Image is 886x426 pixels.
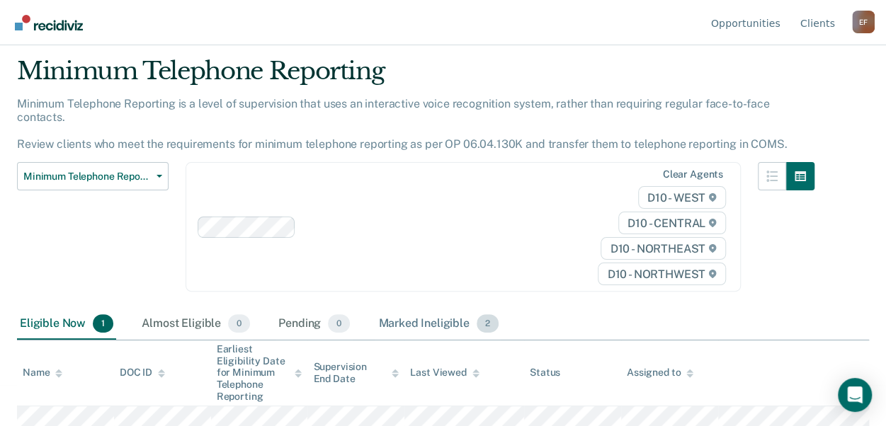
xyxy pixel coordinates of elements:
span: Minimum Telephone Reporting [23,171,151,183]
div: Almost Eligible0 [139,309,253,340]
span: D10 - NORTHEAST [601,237,725,260]
span: 0 [328,314,350,333]
div: Open Intercom Messenger [838,378,872,412]
img: Recidiviz [15,15,83,30]
span: 1 [93,314,113,333]
div: Supervision End Date [313,361,399,385]
span: D10 - WEST [638,186,726,209]
div: Earliest Eligibility Date for Minimum Telephone Reporting [217,343,302,403]
span: 2 [477,314,499,333]
div: Marked Ineligible2 [375,309,501,340]
div: Clear agents [663,168,723,180]
div: E F [852,11,875,33]
span: D10 - NORTHWEST [598,263,725,285]
p: Minimum Telephone Reporting is a level of supervision that uses an interactive voice recognition ... [17,97,787,151]
div: Last Viewed [410,367,479,379]
button: Minimum Telephone Reporting [17,162,169,190]
div: Assigned to [627,367,693,379]
div: Name [23,367,62,379]
div: Eligible Now1 [17,309,116,340]
div: Minimum Telephone Reporting [17,57,814,97]
div: Pending0 [276,309,353,340]
div: DOC ID [120,367,165,379]
span: 0 [228,314,250,333]
div: Status [530,367,560,379]
button: Profile dropdown button [852,11,875,33]
span: D10 - CENTRAL [618,212,726,234]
